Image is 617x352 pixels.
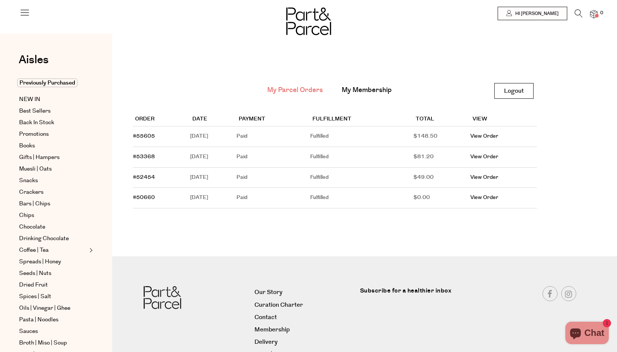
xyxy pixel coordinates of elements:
span: Promotions [19,130,49,139]
span: Drinking Chocolate [19,234,69,243]
a: Crackers [19,188,87,197]
span: Aisles [19,52,49,68]
a: Chips [19,211,87,220]
th: Total [413,113,470,126]
a: Best Sellers [19,107,87,116]
a: #52454 [133,174,155,181]
td: Fulfilled [310,126,413,147]
th: Date [190,113,236,126]
td: Paid [236,126,311,147]
td: Fulfilled [310,188,413,208]
a: NEW IN [19,95,87,104]
button: Expand/Collapse Coffee | Tea [88,246,93,255]
td: $0.00 [413,188,470,208]
span: Back In Stock [19,118,54,127]
a: Delivery [254,337,354,347]
img: Part&Parcel [144,286,181,309]
span: Muesli | Oats [19,165,52,174]
a: Seeds | Nuts [19,269,87,278]
td: [DATE] [190,168,236,188]
a: Contact [254,312,354,322]
a: View Order [470,132,498,140]
span: Previously Purchased [17,79,77,87]
a: Spreads | Honey [19,257,87,266]
th: Payment [236,113,311,126]
a: Bars | Chips [19,199,87,208]
a: Drinking Chocolate [19,234,87,243]
span: NEW IN [19,95,40,104]
a: Books [19,141,87,150]
td: Fulfilled [310,147,413,168]
a: Gifts | Hampers [19,153,87,162]
a: #53368 [133,153,155,160]
td: $49.00 [413,168,470,188]
a: Sauces [19,327,87,336]
a: View Order [470,194,498,201]
a: Chocolate [19,223,87,232]
a: My Membership [342,85,392,95]
a: Oils | Vinegar | Ghee [19,304,87,313]
img: Part&Parcel [286,7,331,35]
a: Hi [PERSON_NAME] [498,7,567,20]
th: Order [133,113,190,126]
a: Pasta | Noodles [19,315,87,324]
span: Oils | Vinegar | Ghee [19,304,70,313]
span: Crackers [19,188,43,197]
a: My Parcel Orders [267,85,323,95]
a: View Order [470,174,498,181]
a: Previously Purchased [19,79,87,88]
a: Aisles [19,54,49,73]
td: Paid [236,168,311,188]
a: Back In Stock [19,118,87,127]
a: Logout [494,83,534,99]
span: Spreads | Honey [19,257,61,266]
span: Dried Fruit [19,281,48,290]
span: Hi [PERSON_NAME] [513,10,559,17]
span: Pasta | Noodles [19,315,58,324]
a: Membership [254,325,354,335]
label: Subscribe for a healthier inbox [360,286,471,301]
td: Paid [236,188,311,208]
a: #50660 [133,194,155,201]
span: Gifts | Hampers [19,153,59,162]
a: Promotions [19,130,87,139]
inbox-online-store-chat: Shopify online store chat [563,322,611,346]
td: Paid [236,147,311,168]
th: Fulfillment [310,113,413,126]
th: View [470,113,537,126]
span: Books [19,141,35,150]
td: $148.50 [413,126,470,147]
td: [DATE] [190,188,236,208]
span: Snacks [19,176,38,185]
a: Broth | Miso | Soup [19,339,87,348]
a: Spices | Salt [19,292,87,301]
span: Chips [19,211,34,220]
span: Spices | Salt [19,292,51,301]
span: Coffee | Tea [19,246,49,255]
span: Bars | Chips [19,199,50,208]
a: 0 [590,10,598,18]
td: [DATE] [190,147,236,168]
a: Snacks [19,176,87,185]
a: Dried Fruit [19,281,87,290]
a: #55605 [133,132,155,140]
td: [DATE] [190,126,236,147]
span: Best Sellers [19,107,51,116]
td: Fulfilled [310,168,413,188]
td: $81.20 [413,147,470,168]
a: Our Story [254,287,354,297]
a: Coffee | Tea [19,246,87,255]
span: Sauces [19,327,38,336]
span: Seeds | Nuts [19,269,51,278]
span: Broth | Miso | Soup [19,339,67,348]
span: Chocolate [19,223,45,232]
a: Curation Charter [254,300,354,310]
span: 0 [598,10,605,16]
a: View Order [470,153,498,160]
a: Muesli | Oats [19,165,87,174]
